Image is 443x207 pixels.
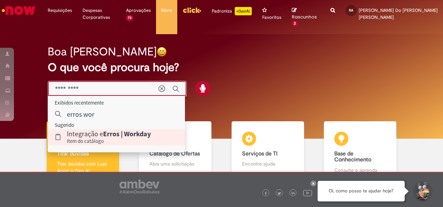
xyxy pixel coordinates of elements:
a: Base de Conhecimento Consulte e aprenda [314,121,407,182]
h2: O que você procura hoje? [48,61,395,74]
p: Consulte e aprenda [334,167,386,174]
img: happy-face.png [157,47,167,57]
span: Requisições [48,7,72,14]
b: Catálogo de Ofertas [149,150,200,157]
span: More [161,7,172,14]
b: Base de Conhecimento [334,150,371,163]
img: logo_footer_facebook.png [264,192,267,195]
span: RA [349,8,353,13]
button: Iniciar Conversa de Suporte [412,181,433,202]
img: click_logo_yellow_360x200.png [182,5,201,15]
h2: Boa [PERSON_NAME] [48,46,157,58]
span: Despesas Corporativas [83,7,116,21]
a: Tirar dúvidas Tirar dúvidas com Lupi Assist e Gen Ai [37,121,129,182]
p: Abra uma solicitação [149,160,201,167]
span: Favoritos [262,14,281,21]
span: 73 [126,15,134,21]
img: logo_footer_ambev_rotulo_gray.png [119,179,160,193]
img: logo_footer_linkedin.png [292,191,295,195]
p: +GenAi [235,7,252,15]
img: logo_footer_twitter.png [278,192,281,195]
a: Rascunhos [292,7,320,27]
b: Tirar dúvidas [57,150,89,157]
img: ServiceNow [1,3,37,17]
span: [PERSON_NAME] Do [PERSON_NAME] [PERSON_NAME] [359,7,438,20]
p: Encontre ajuda [242,160,294,167]
p: Tirar dúvidas com Lupi Assist e Gen Ai [57,160,109,174]
img: logo_footer_youtube.png [303,188,312,197]
div: Oi, como posso te ajudar hoje? [318,181,405,201]
span: Aprovações [126,7,151,14]
span: 2 [292,21,298,27]
div: Padroniza [212,7,252,15]
b: Serviços de TI [242,150,278,157]
a: Serviços de TI Encontre ajuda [221,121,314,182]
span: Rascunhos [292,14,317,20]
